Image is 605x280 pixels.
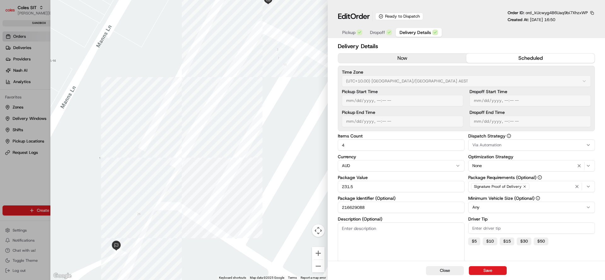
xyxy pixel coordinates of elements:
[350,11,370,21] span: Order
[483,238,497,245] button: $10
[517,238,531,245] button: $30
[312,260,325,272] button: Zoom out
[468,181,595,192] button: Signature Proof of Delivery
[338,42,595,51] h2: Delivery Details
[469,266,507,275] button: Save
[301,276,326,279] a: Report a map error
[338,175,464,180] label: Package Value
[6,6,19,19] img: Nash
[338,217,464,221] label: Description (Optional)
[508,10,588,16] p: Order ID:
[375,13,423,20] div: Ready to Dispatch
[472,142,501,148] span: Via Automation
[342,89,463,94] label: Pickup Start Time
[338,134,464,138] label: Items Count
[53,92,58,97] div: 💻
[472,163,482,169] span: None
[312,224,325,237] button: Map camera controls
[500,238,514,245] button: $15
[468,238,480,245] button: $5
[526,10,588,15] span: ord_kUcwyg4B6Uaq9bi7XhzxWP
[468,139,595,151] button: Via Automation
[468,160,595,171] button: None
[16,41,104,47] input: Clear
[219,276,246,280] button: Keyboard shortcuts
[338,202,464,213] input: Enter package identifier
[338,53,466,63] button: now
[508,17,555,23] p: Created At:
[21,66,80,71] div: We're available if you need us!
[338,11,370,21] h1: Edit
[107,62,115,70] button: Start new chat
[536,196,540,200] button: Minimum Vehicle Size (Optional)
[338,181,464,192] input: Enter package value
[51,89,104,100] a: 💻API Documentation
[400,29,431,36] span: Delivery Details
[470,89,591,94] label: Dropoff Start Time
[468,175,595,180] label: Package Requirements (Optional)
[342,70,591,74] label: Time Zone
[6,25,115,35] p: Welcome 👋
[342,29,355,36] span: Pickup
[52,272,73,280] a: Open this area in Google Maps (opens a new window)
[338,154,464,159] label: Currency
[534,238,548,245] button: $50
[21,60,103,66] div: Start new chat
[44,106,76,111] a: Powered byPylon
[468,196,595,200] label: Minimum Vehicle Size (Optional)
[63,107,76,111] span: Pylon
[288,276,297,279] a: Terms
[468,217,595,221] label: Driver Tip
[13,91,48,98] span: Knowledge Base
[6,92,11,97] div: 📗
[250,276,284,279] span: Map data ©2025 Google
[6,60,18,71] img: 1736555255976-a54dd68f-1ca7-489b-9aae-adbdc363a1c4
[474,184,521,189] span: Signature Proof of Delivery
[468,134,595,138] label: Dispatch Strategy
[426,266,464,275] button: Close
[468,222,595,234] input: Enter driver tip
[530,17,555,22] span: [DATE] 16:50
[4,89,51,100] a: 📗Knowledge Base
[338,196,464,200] label: Package Identifier (Optional)
[538,175,542,180] button: Package Requirements (Optional)
[312,247,325,260] button: Zoom in
[507,134,511,138] button: Dispatch Strategy
[468,154,595,159] label: Optimization Strategy
[52,272,73,280] img: Google
[466,53,595,63] button: scheduled
[470,110,591,115] label: Dropoff End Time
[342,110,463,115] label: Pickup End Time
[60,91,101,98] span: API Documentation
[338,139,464,151] input: Enter items count
[370,29,385,36] span: Dropoff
